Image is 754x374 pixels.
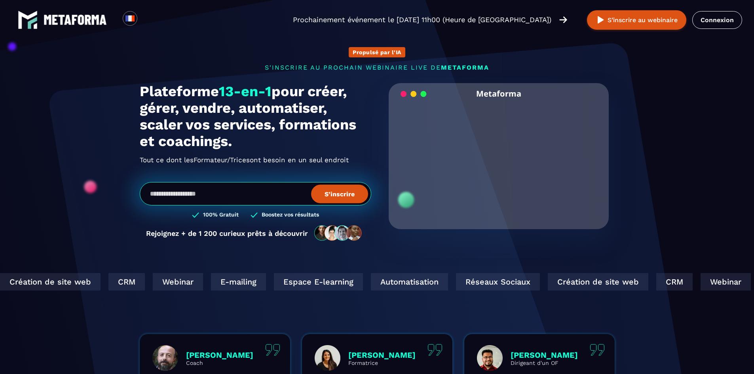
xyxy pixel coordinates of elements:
[348,350,416,360] p: [PERSON_NAME]
[401,90,427,98] img: loading
[476,83,521,104] h2: Metaforma
[692,11,742,29] a: Connexion
[312,225,365,241] img: community-people
[596,15,606,25] img: play
[140,83,371,150] h1: Plateforme pour créer, gérer, vendre, automatiser, scaler vos services, formations et coachings.
[559,15,567,24] img: arrow-right
[137,11,157,28] div: Search for option
[511,350,578,360] p: [PERSON_NAME]
[125,13,135,23] img: fr
[311,184,368,203] button: S’inscrire
[219,83,272,100] span: 13-en-1
[353,49,401,55] p: Propulsé par l'IA
[511,360,578,366] p: Dirigeant d'un OF
[653,273,689,290] div: CRM
[697,273,747,290] div: Webinar
[186,360,253,366] p: Coach
[590,344,605,356] img: quote
[146,229,308,237] p: Rejoignez + de 1 200 curieux prêts à découvrir
[395,104,603,208] video: Your browser does not support the video tag.
[427,344,443,356] img: quote
[452,273,536,290] div: Réseaux Sociaux
[265,344,280,356] img: quote
[203,211,239,219] h3: 100% Gratuit
[105,273,141,290] div: CRM
[262,211,319,219] h3: Boostez vos résultats
[270,273,359,290] div: Espace E-learning
[149,273,199,290] div: Webinar
[44,15,107,25] img: logo
[441,64,489,71] span: METAFORMA
[544,273,645,290] div: Création de site web
[293,14,551,25] p: Prochainement événement le [DATE] 11h00 (Heure de [GEOGRAPHIC_DATA])
[367,273,444,290] div: Automatisation
[192,211,199,219] img: checked
[18,10,38,30] img: logo
[140,154,371,166] h2: Tout ce dont les ont besoin en un seul endroit
[207,273,262,290] div: E-mailing
[186,350,253,360] p: [PERSON_NAME]
[348,360,416,366] p: Formatrice
[587,10,686,30] button: S’inscrire au webinaire
[315,345,340,371] img: profile
[251,211,258,219] img: checked
[140,64,615,71] p: s'inscrire au prochain webinaire live de
[477,345,503,371] img: profile
[144,15,150,25] input: Search for option
[194,154,250,166] span: Formateur/Trices
[152,345,178,371] img: profile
